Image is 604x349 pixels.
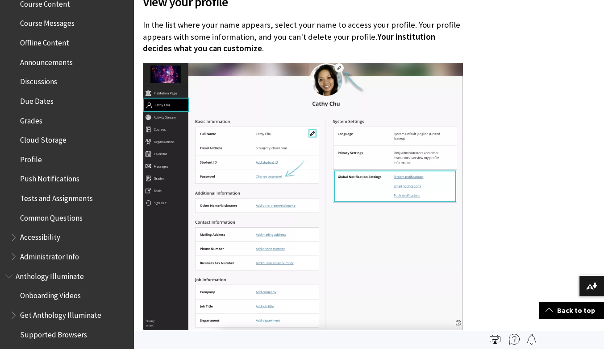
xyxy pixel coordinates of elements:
span: Cloud Storage [20,132,67,144]
span: Profile [20,152,42,164]
a: Back to top [539,302,604,319]
span: Accessibility [20,230,60,242]
span: Grades [20,113,42,125]
img: Print [490,334,500,345]
span: Course Messages [20,16,75,28]
span: Offline Content [20,35,69,47]
span: Supported Browsers [20,327,87,339]
span: Tests and Assignments [20,191,93,203]
img: More help [509,334,520,345]
span: Administrator Info [20,249,79,261]
span: Push Notifications [20,172,79,184]
span: Discussions [20,74,57,86]
span: Due Dates [20,94,54,106]
span: Common Questions [20,210,83,222]
span: Onboarding Videos [20,288,81,300]
img: Follow this page [526,334,537,345]
p: In the list where your name appears, select your name to access your profile. Your profile appear... [143,19,463,54]
span: Your institution decides what you can customize [143,32,435,53]
span: Anthology Illuminate [16,269,84,281]
span: Get Anthology Illuminate [20,308,101,320]
span: Announcements [20,55,73,67]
